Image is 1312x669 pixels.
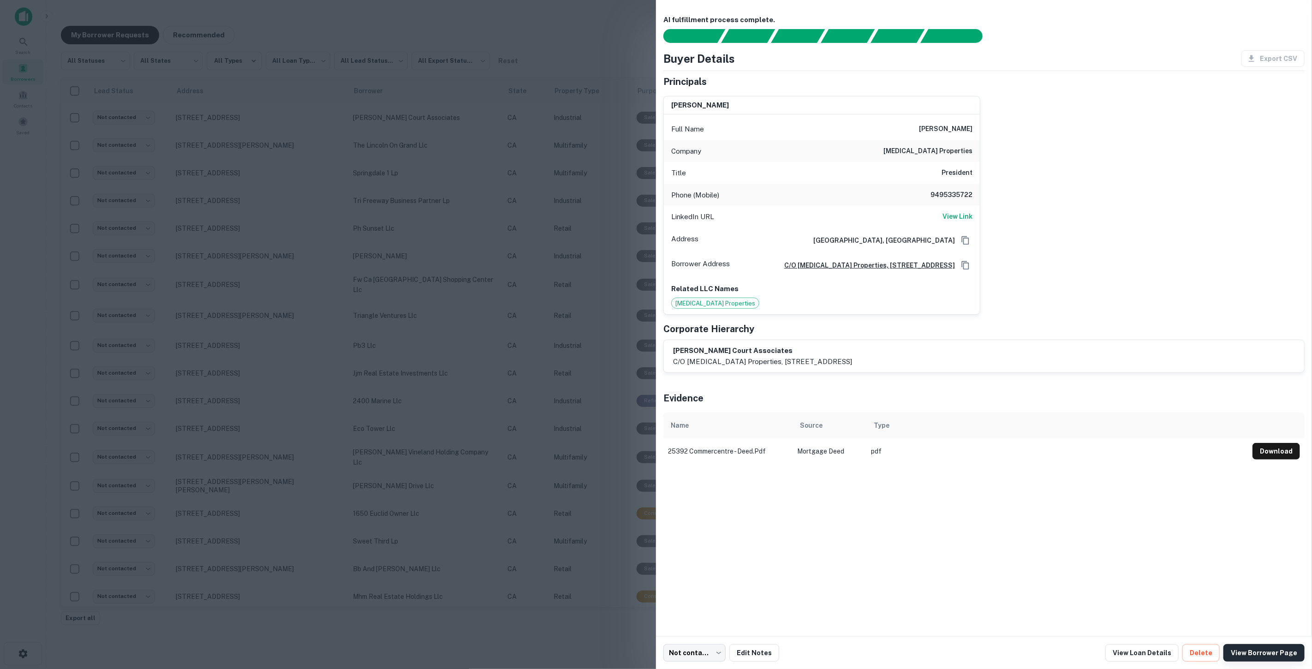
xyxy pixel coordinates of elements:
[777,260,955,270] a: c/o [MEDICAL_DATA] properties, [STREET_ADDRESS]
[800,420,823,431] div: Source
[917,190,972,201] h6: 9495335722
[663,50,735,67] h4: Buyer Details
[671,190,719,201] p: Phone (Mobile)
[671,124,704,135] p: Full Name
[1252,443,1300,460] button: Download
[671,420,689,431] div: Name
[663,322,754,336] h5: Corporate Hierarchy
[942,167,972,179] h6: President
[663,15,1305,25] h6: AI fulfillment process complete.
[671,283,972,294] p: Related LLC Names
[652,29,722,43] div: Sending borrower request to AI...
[921,29,994,43] div: AI fulfillment process complete.
[673,346,852,356] h6: [PERSON_NAME] court associates
[1223,644,1305,662] a: View Borrower Page
[663,438,793,464] td: 25392 commercentre - deed.pdf
[663,644,726,662] div: Not contacted
[771,29,825,43] div: Documents found, AI parsing details...
[671,146,701,157] p: Company
[942,211,972,222] a: View Link
[663,391,704,405] h5: Evidence
[721,29,775,43] div: Your request is received and processing...
[671,211,714,222] p: LinkedIn URL
[671,100,729,111] h6: [PERSON_NAME]
[729,644,779,662] button: Edit Notes
[673,356,852,367] p: c/o [MEDICAL_DATA] properties, [STREET_ADDRESS]
[866,412,1248,438] th: Type
[663,412,1305,464] div: scrollable content
[672,299,759,308] span: [MEDICAL_DATA] Properties
[919,124,972,135] h6: [PERSON_NAME]
[1105,644,1179,662] a: View Loan Details
[671,233,698,247] p: Address
[883,146,972,157] h6: [MEDICAL_DATA] properties
[663,412,793,438] th: Name
[821,29,875,43] div: Principals found, AI now looking for contact information...
[871,29,924,43] div: Principals found, still searching for contact information. This may take time...
[793,412,866,438] th: Source
[671,167,686,179] p: Title
[671,258,730,272] p: Borrower Address
[959,258,972,272] button: Copy Address
[806,235,955,245] h6: [GEOGRAPHIC_DATA], [GEOGRAPHIC_DATA]
[942,211,972,221] h6: View Link
[663,75,707,89] h5: Principals
[874,420,889,431] div: Type
[1182,644,1220,662] button: Delete
[793,438,866,464] td: Mortgage Deed
[959,233,972,247] button: Copy Address
[866,438,1248,464] td: pdf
